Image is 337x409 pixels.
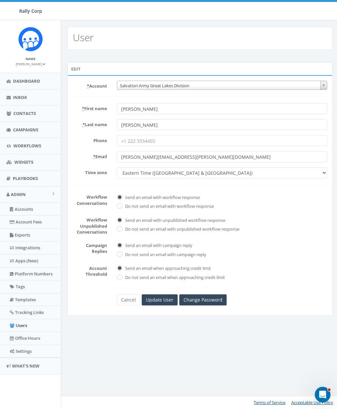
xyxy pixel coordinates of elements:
[12,363,40,369] span: What's New
[315,387,330,402] iframe: Intercom live chat
[68,103,112,112] label: First name
[68,151,112,160] label: Email
[123,242,192,249] label: Send an email with campaign reply
[123,194,200,201] label: Send an email with workflow response
[68,135,112,144] label: Phone
[93,154,95,159] abbr: required
[13,175,38,181] span: Playbooks
[19,8,42,14] span: Rally Corp
[68,81,112,89] label: Account
[73,32,94,43] h2: User
[13,94,27,100] span: Inbox
[123,203,214,210] label: Do not send an email with workflow response
[82,106,84,111] abbr: required
[123,217,225,224] label: Send an email with unpublished workflow response
[123,226,239,233] label: Do not send an email with unpublished workflow response
[13,143,41,149] span: Workflows
[68,167,112,176] label: Time zone
[291,400,333,405] a: Acceptable Use Policy
[68,215,112,235] label: Workflow Unpublished Conversations
[16,62,45,66] small: [PERSON_NAME]
[14,159,33,165] span: Widgets
[13,110,36,116] span: Contacts
[87,83,89,89] abbr: required
[68,240,112,254] label: Campaign Replies
[83,122,85,127] abbr: required
[16,61,45,67] a: [PERSON_NAME]
[179,294,227,305] a: Change Password
[123,252,206,258] label: Do not send an email with campaign reply
[18,27,43,51] img: Icon_1.png
[117,294,140,305] a: Cancel
[25,57,36,61] small: Name
[142,294,178,305] input: Update User
[123,265,211,272] label: Send an email when approaching credit limit
[13,78,40,84] span: Dashboard
[254,400,285,405] a: Terms of Service
[68,192,112,206] label: Workflow Conversations
[11,191,26,197] span: Admin
[68,119,112,128] label: Last name
[117,81,327,90] span: Salvation Army Great Lakes Division
[123,274,225,281] label: Do not send an email when approaching credit limit
[68,263,112,277] label: Account Threshold
[68,62,332,75] div: Edit
[13,127,38,133] span: Campaigns
[117,135,327,146] input: +1 222 3334455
